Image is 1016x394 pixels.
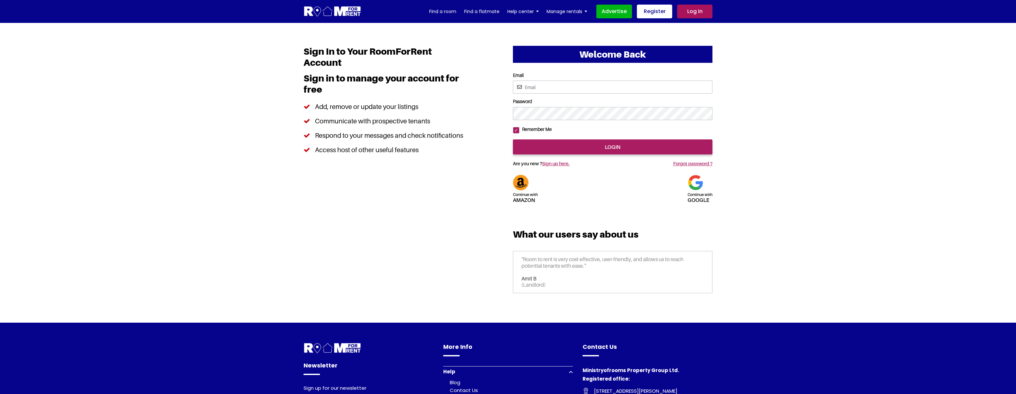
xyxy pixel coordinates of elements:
[688,192,712,197] span: Continue with
[688,190,712,203] h5: google
[304,73,468,99] h3: Sign in to manage your account for free
[513,175,529,190] img: Amazon
[450,387,478,394] a: Contact Us
[304,128,468,143] li: Respond to your messages and check notifications
[513,139,712,154] input: login
[688,175,703,190] img: Google
[677,5,712,18] a: Log in
[507,7,539,16] a: Help center
[637,5,672,18] a: Register
[596,5,632,18] a: Advertise
[464,7,499,16] a: Find a flatmate
[547,7,587,16] a: Manage rentals
[304,143,468,157] li: Access host of other useful features
[513,99,712,104] label: Password
[304,342,361,354] img: Room For Rent
[429,7,456,16] a: Find a room
[513,81,712,94] input: Email
[513,192,538,197] span: Continue with
[583,342,712,356] h4: Contact Us
[513,46,712,63] h2: Welcome Back
[673,161,712,166] a: Forgot password ?
[513,229,712,245] h3: What our users say about us
[304,361,433,375] h4: Newsletter
[443,342,573,356] h4: More Info
[304,99,468,114] li: Add, remove or update your listings
[513,73,712,78] label: Email
[583,366,712,386] h4: Ministryofrooms Property Group Ltd. Registered office:
[688,179,712,203] a: Continue withgoogle
[513,190,538,203] h5: Amazon
[443,366,573,377] button: Help
[304,385,366,393] label: Sign up for our newsletter
[521,256,704,275] p: "Room to rent is very cost-effective, user-friendly, and allows us to reach potential tenants wit...
[304,6,361,18] img: Logo for Room for Rent, featuring a welcoming design with a house icon and modern typography
[519,127,552,132] label: Remember Me
[513,154,625,170] h5: Are you new ?
[513,179,538,203] a: Continue withAmazon
[450,379,460,386] a: Blog
[542,161,569,166] a: Sign up here.
[521,276,704,282] h6: Amit B
[304,46,468,73] h1: Sign In to Your RoomForRent Account
[304,114,468,128] li: Communicate with prospective tenants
